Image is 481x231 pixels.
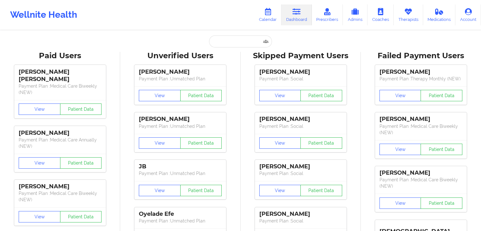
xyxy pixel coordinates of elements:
[259,137,301,149] button: View
[19,211,60,222] button: View
[281,4,312,25] a: Dashboard
[19,183,102,190] div: [PERSON_NAME]
[19,137,102,149] p: Payment Plan : Medical Care Annually (NEW)
[139,185,181,196] button: View
[312,4,343,25] a: Prescribers
[379,68,462,76] div: [PERSON_NAME]
[379,144,421,155] button: View
[60,211,102,222] button: Patient Data
[19,129,102,137] div: [PERSON_NAME]
[180,137,222,149] button: Patient Data
[139,68,222,76] div: [PERSON_NAME]
[139,123,222,129] p: Payment Plan : Unmatched Plan
[423,4,456,25] a: Medications
[180,185,222,196] button: Patient Data
[259,170,342,177] p: Payment Plan : Social
[259,210,342,218] div: [PERSON_NAME]
[259,185,301,196] button: View
[19,157,60,169] button: View
[379,177,462,189] p: Payment Plan : Medical Care Biweekly (NEW)
[367,4,394,25] a: Coaches
[259,163,342,170] div: [PERSON_NAME]
[4,51,116,61] div: Paid Users
[259,76,342,82] p: Payment Plan : Social
[259,218,342,224] p: Payment Plan : Social
[19,103,60,115] button: View
[245,51,356,61] div: Skipped Payment Users
[19,68,102,83] div: [PERSON_NAME] [PERSON_NAME]
[343,4,367,25] a: Admins
[379,123,462,136] p: Payment Plan : Medical Care Biweekly (NEW)
[19,83,102,96] p: Payment Plan : Medical Care Biweekly (NEW)
[300,90,342,101] button: Patient Data
[139,76,222,82] p: Payment Plan : Unmatched Plan
[259,68,342,76] div: [PERSON_NAME]
[379,197,421,209] button: View
[139,163,222,170] div: JB
[139,90,181,101] button: View
[259,115,342,123] div: [PERSON_NAME]
[139,210,222,218] div: Oyelade Efe
[60,157,102,169] button: Patient Data
[139,115,222,123] div: [PERSON_NAME]
[139,170,222,177] p: Payment Plan : Unmatched Plan
[421,197,462,209] button: Patient Data
[379,169,462,177] div: [PERSON_NAME]
[125,51,236,61] div: Unverified Users
[394,4,423,25] a: Therapists
[365,51,477,61] div: Failed Payment Users
[19,190,102,203] p: Payment Plan : Medical Care Biweekly (NEW)
[139,218,222,224] p: Payment Plan : Unmatched Plan
[259,123,342,129] p: Payment Plan : Social
[254,4,281,25] a: Calendar
[379,90,421,101] button: View
[421,144,462,155] button: Patient Data
[379,76,462,82] p: Payment Plan : Therapy Monthly (NEW)
[60,103,102,115] button: Patient Data
[180,90,222,101] button: Patient Data
[379,115,462,123] div: [PERSON_NAME]
[421,90,462,101] button: Patient Data
[259,90,301,101] button: View
[300,185,342,196] button: Patient Data
[300,137,342,149] button: Patient Data
[139,137,181,149] button: View
[455,4,481,25] a: Account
